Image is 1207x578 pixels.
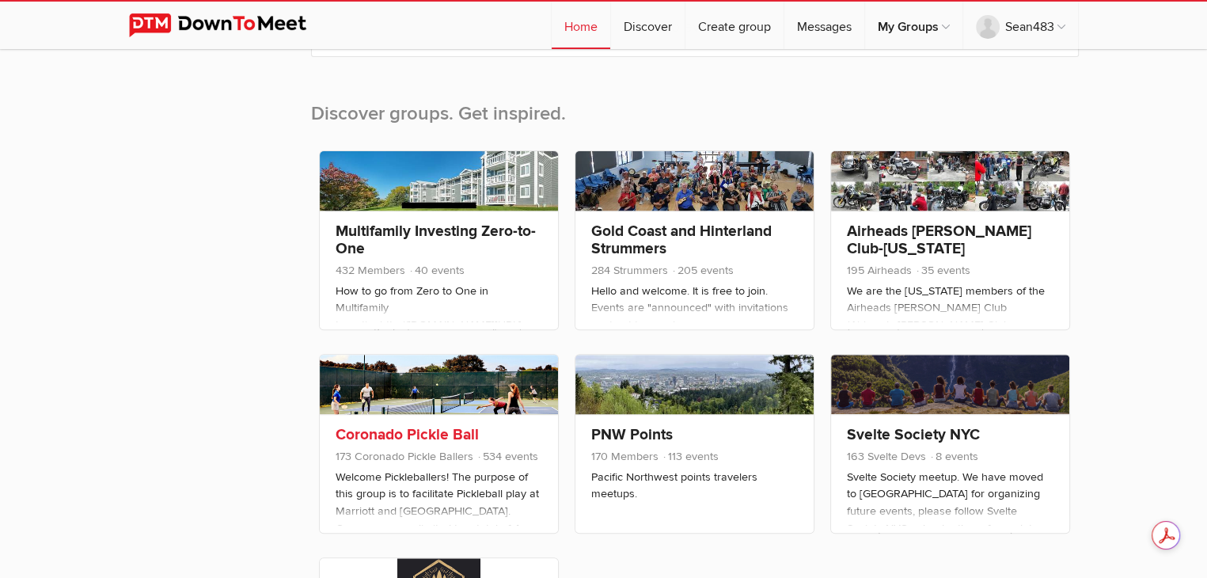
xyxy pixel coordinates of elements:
[408,264,465,277] span: 40 events
[847,425,980,444] a: Svelte Society NYC
[847,222,1031,258] a: Airheads [PERSON_NAME] Club-[US_STATE]
[847,450,926,463] span: 163 Svelte Devs
[662,450,719,463] span: 113 events
[591,222,772,258] a: Gold Coast and Hinterland Strummers
[336,264,405,277] span: 432 Members
[311,76,1079,143] h2: Discover groups. Get inspired.
[963,2,1078,49] a: Sean483
[591,469,798,503] p: Pacific Northwest points travelers meetups.
[847,264,912,277] span: 195 Airheads
[336,425,479,444] a: Coronado Pickle Ball
[591,425,673,444] a: PNW Points
[865,2,962,49] a: My Groups
[129,13,331,37] img: DownToMeet
[915,264,970,277] span: 35 events
[591,283,798,362] p: Hello and welcome. It is free to join. Events are "announced" with invitations sent out to member...
[591,450,659,463] span: 170 Members
[552,2,610,49] a: Home
[336,450,473,463] span: 173 Coronado Pickle Ballers
[847,469,1053,548] p: Svelte Society meetup. We have moved to [GEOGRAPHIC_DATA] for organizing future events, please fo...
[476,450,538,463] span: 534 events
[611,2,685,49] a: Discover
[847,283,1053,362] p: We are the [US_STATE] members of the Airheads [PERSON_NAME] Club (Airheads [PERSON_NAME] Club - C...
[336,469,542,548] p: Welcome Pickleballers! The purpose of this group is to facilitate Pickleball play at Marriott and...
[591,264,668,277] span: 284 Strummers
[929,450,978,463] span: 8 events
[685,2,784,49] a: Create group
[336,222,536,258] a: Multifamily Investing Zero-to-One
[671,264,734,277] span: 205 events
[336,283,542,362] p: How to go from Zero to One in Multifamily Investinghttp://[DOMAIN_NAME][URL] Multifamily investin...
[784,2,864,49] a: Messages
